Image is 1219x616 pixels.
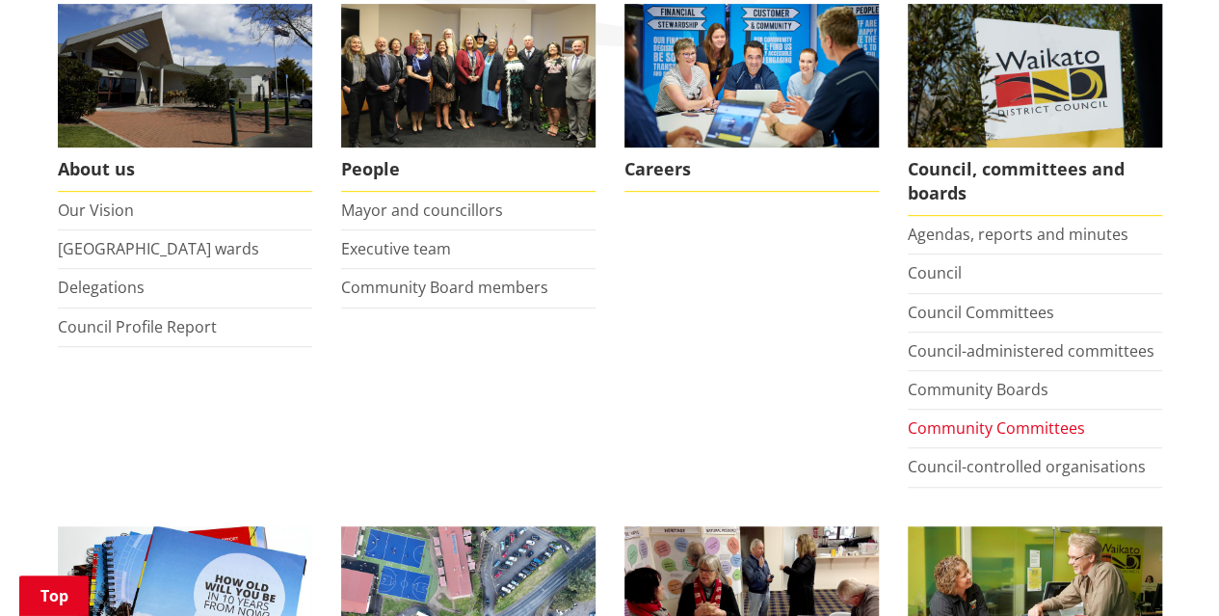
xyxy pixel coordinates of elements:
[341,238,451,259] a: Executive team
[58,277,145,298] a: Delegations
[58,238,259,259] a: [GEOGRAPHIC_DATA] wards
[341,4,596,192] a: 2022 Council People
[341,147,596,192] span: People
[908,4,1162,147] img: Waikato-District-Council-sign
[341,4,596,147] img: 2022 Council
[908,262,962,283] a: Council
[19,576,89,616] a: Top
[341,200,503,221] a: Mayor and councillors
[908,417,1085,439] a: Community Committees
[58,316,217,337] a: Council Profile Report
[624,4,879,192] a: Careers
[58,147,312,192] span: About us
[1130,535,1200,604] iframe: Messenger Launcher
[908,340,1154,362] a: Council-administered committees
[58,4,312,192] a: WDC Building 0015 About us
[624,4,879,147] img: Office staff in meeting - Career page
[908,379,1048,400] a: Community Boards
[58,200,134,221] a: Our Vision
[58,4,312,147] img: WDC Building 0015
[341,277,548,298] a: Community Board members
[908,147,1162,216] span: Council, committees and boards
[908,224,1128,245] a: Agendas, reports and minutes
[908,456,1146,477] a: Council-controlled organisations
[624,147,879,192] span: Careers
[908,4,1162,216] a: Waikato-District-Council-sign Council, committees and boards
[908,302,1054,323] a: Council Committees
